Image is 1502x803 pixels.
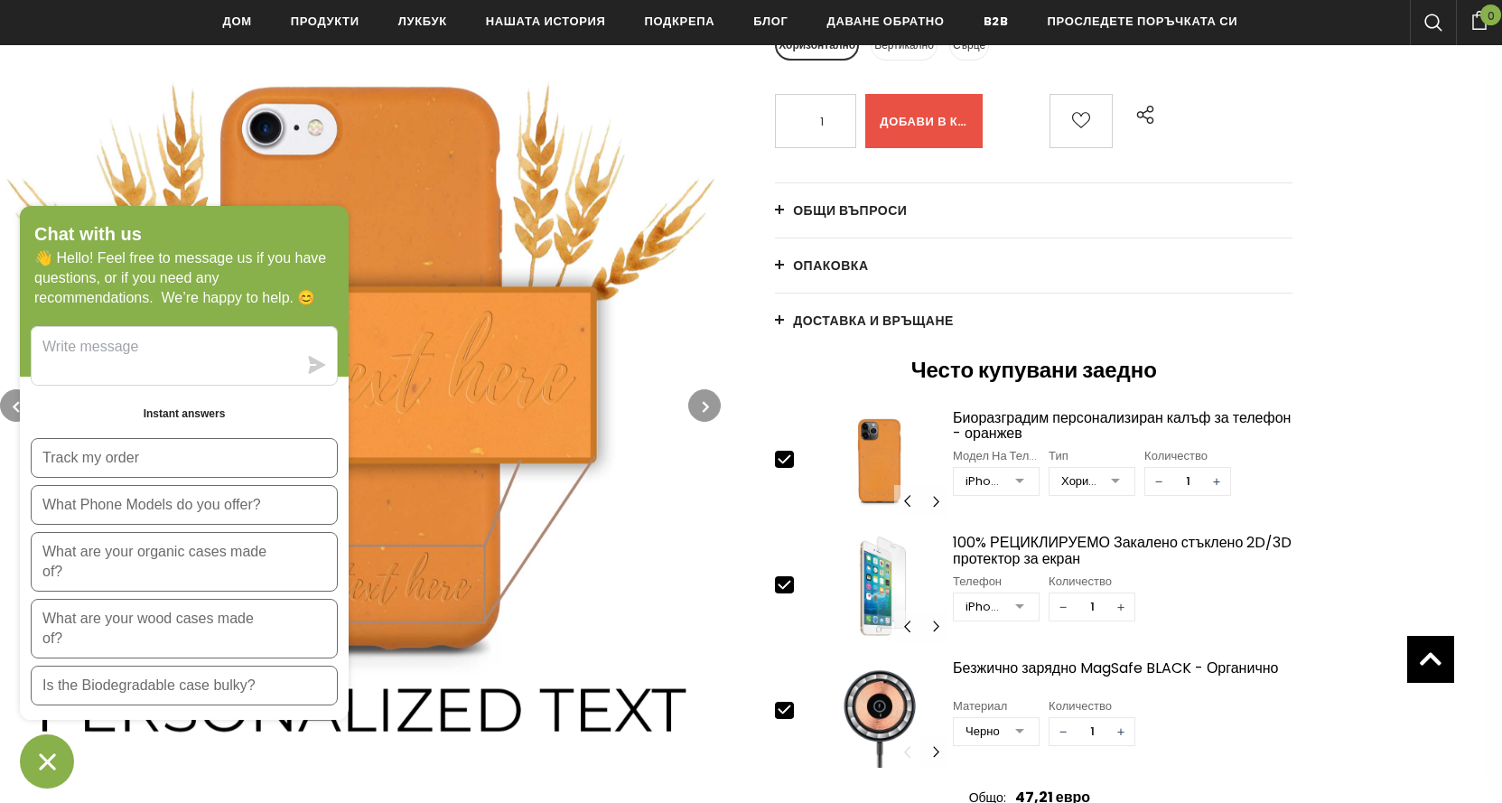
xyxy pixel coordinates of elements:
[1456,8,1502,30] a: 0
[984,13,1009,30] font: B2B
[953,697,1007,714] font: Материал
[1488,7,1495,25] font: 0
[793,257,868,275] font: ОПАКОВКА
[793,312,954,330] font: Доставка и връщане
[966,723,1000,740] font: Черно
[775,238,1292,293] a: ОПАКОВКА
[753,13,788,30] font: Блог
[826,13,944,30] font: Даване обратно
[793,201,907,219] font: Общи въпроси
[644,13,714,30] font: подкрепа
[291,13,359,30] font: Продукти
[1048,13,1238,30] font: Проследете поръчката си
[1059,600,1068,614] font: −
[953,573,1002,590] font: Телефон
[874,37,934,52] font: Вертикално
[1049,573,1112,590] font: Количество
[953,658,1278,678] font: Безжично зарядно MagSafe BLACK - Органично
[1049,697,1112,714] font: Количество
[775,294,1292,348] a: Доставка и връщане
[953,407,1291,444] font: Биоразградим персонализиран калъф за телефон - оранжев
[953,410,1292,442] a: Биоразградим персонализиран калъф за телефон - оранжев
[811,656,948,768] img: Безжично зарядно MagSafe BLACK - Органично изображение 0
[1117,724,1125,739] font: +
[953,447,1065,464] font: Модел на телефона
[1049,447,1068,464] font: Тип
[398,13,447,30] font: Лукбук
[953,532,1292,569] font: 100% РЕЦИКЛИРУЕМО Закалено стъклено 2D/3D протектор за екран
[966,598,1113,615] font: iPhone 6/6S/7/8/SE2/SE3
[1155,474,1163,489] font: −
[1061,472,1139,490] font: Хоризонтално
[953,660,1292,692] a: Безжично зарядно MagSafe BLACK - Органично
[811,530,948,642] img: Протектор за екран за iPhone SE 2
[1144,447,1208,464] font: Количество
[966,472,1043,490] font: iPhone 11 PRO
[775,183,1292,238] a: Общи въпроси
[953,37,985,52] font: Сърце
[953,535,1292,566] a: 100% РЕЦИКЛИРУЕМО Закалено стъклено 2D/3D протектор за екран
[486,13,606,30] font: Нашата история
[865,94,983,148] input: Добави в количката
[1117,600,1125,614] font: +
[14,206,354,789] inbox-online-store-chat: Чат за онлайн магазина на Shopify
[1059,724,1068,739] font: −
[811,406,948,518] img: Персонализиран биоразградим персонализиран хоризонтален текст оранжев калъф за iPhone 11 Pro
[223,13,252,30] font: Дом
[1213,474,1221,489] font: +
[911,355,1157,385] font: Често купувани заедно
